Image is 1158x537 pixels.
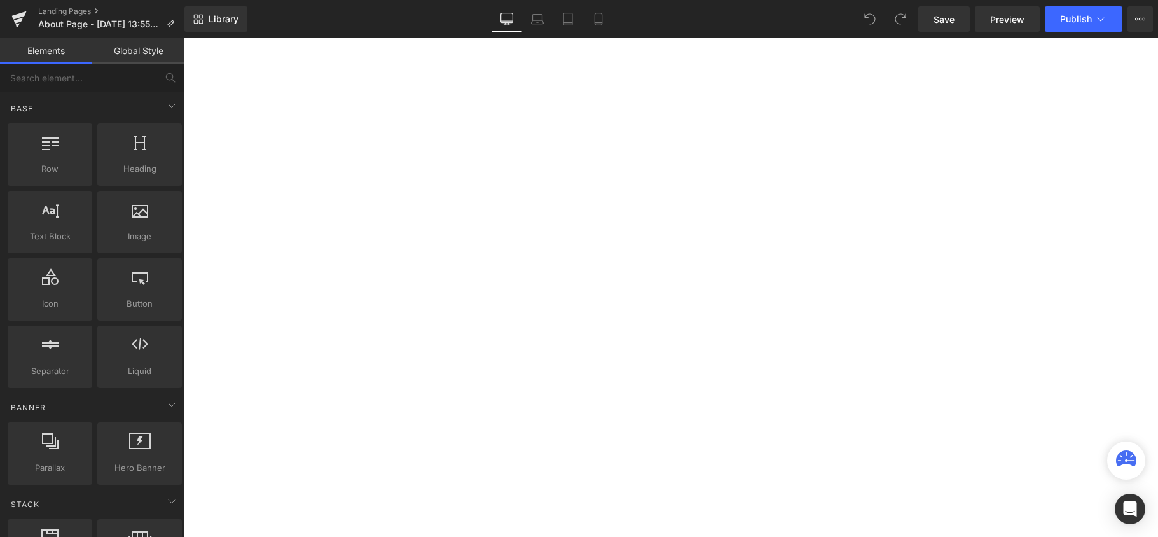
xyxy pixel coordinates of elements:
a: Tablet [553,6,583,32]
a: Desktop [492,6,522,32]
a: Landing Pages [38,6,184,17]
span: Publish [1060,14,1092,24]
a: Mobile [583,6,614,32]
span: Save [934,13,955,26]
div: Open Intercom Messenger [1115,494,1145,524]
a: Global Style [92,38,184,64]
span: About Page - [DATE] 13:55:33 [38,19,160,29]
span: Separator [11,365,88,378]
span: Base [10,102,34,115]
span: Row [11,162,88,176]
span: Liquid [101,365,178,378]
span: Icon [11,297,88,310]
span: Button [101,297,178,310]
button: Redo [888,6,913,32]
a: Preview [975,6,1040,32]
button: More [1127,6,1153,32]
button: Publish [1045,6,1122,32]
a: New Library [184,6,247,32]
span: Hero Banner [101,461,178,475]
span: Parallax [11,461,88,475]
span: Library [209,13,238,25]
span: Banner [10,401,47,414]
span: Heading [101,162,178,176]
button: Undo [857,6,883,32]
a: Laptop [522,6,553,32]
span: Preview [990,13,1024,26]
span: Text Block [11,230,88,243]
span: Image [101,230,178,243]
span: Stack [10,498,41,510]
